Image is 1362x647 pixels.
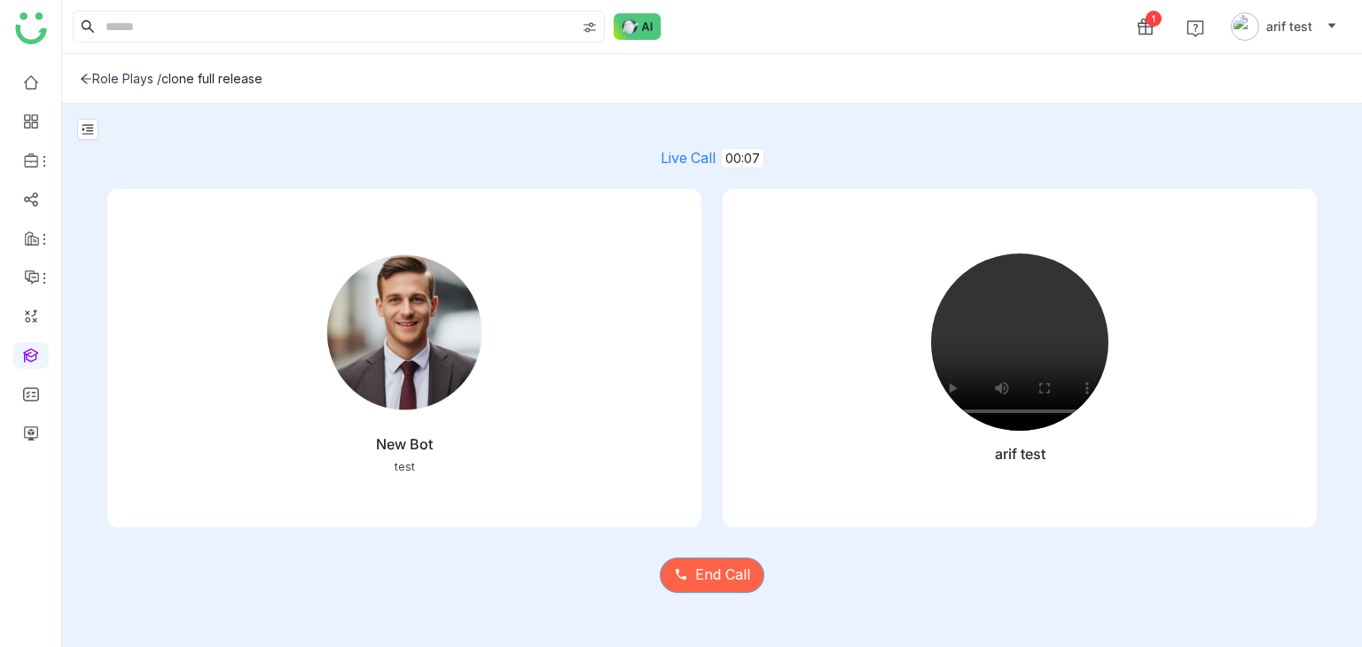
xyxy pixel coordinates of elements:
[995,445,1045,463] div: arif test
[614,13,661,40] img: ask-buddy-normal.svg
[80,71,161,86] div: Role Plays /
[15,12,47,44] img: logo
[1146,11,1162,27] div: 1
[395,460,415,473] div: test
[161,71,262,86] div: clone full release
[660,557,764,593] button: End Call
[316,244,493,421] img: male.png
[1231,12,1259,41] img: avatar
[1186,19,1204,37] img: help.svg
[695,564,750,586] span: End Call
[583,20,597,35] img: search-type.svg
[1266,17,1312,36] span: arif test
[1227,12,1341,41] button: arif test
[376,435,433,453] div: New Bot
[107,149,1317,168] div: Live Call
[721,148,764,168] span: 00:07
